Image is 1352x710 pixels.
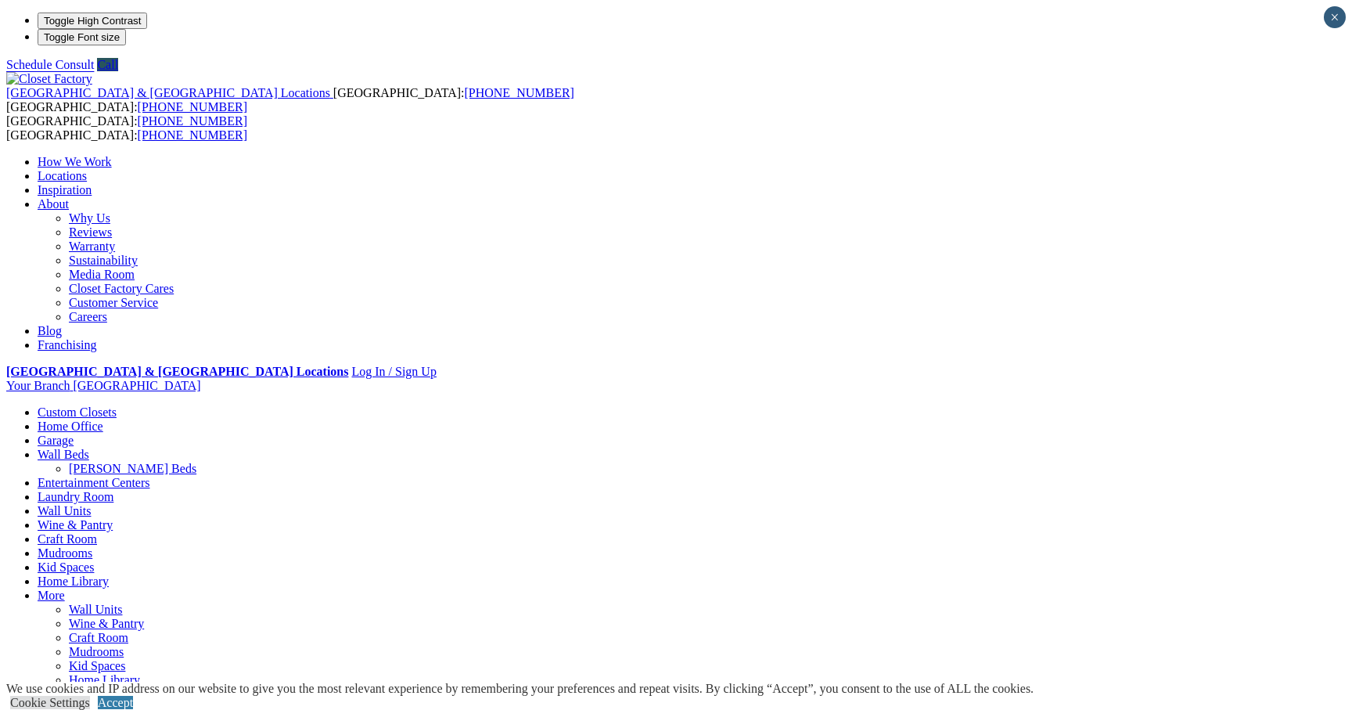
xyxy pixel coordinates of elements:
a: Garage [38,434,74,447]
a: Careers [69,310,107,323]
a: Reviews [69,225,112,239]
a: About [38,197,69,211]
a: Media Room [69,268,135,281]
a: Locations [38,169,87,182]
a: How We Work [38,155,112,168]
a: Wall Units [69,603,122,616]
a: Blog [38,324,62,337]
a: Mudrooms [69,645,124,658]
button: Close [1324,6,1346,28]
a: Why Us [69,211,110,225]
a: Wine & Pantry [38,518,113,532]
a: Call [97,58,118,71]
a: Wall Units [38,504,91,517]
a: [PHONE_NUMBER] [464,86,574,99]
a: Home Library [38,575,109,588]
a: More menu text will display only on big screen [38,589,65,602]
a: Kid Spaces [38,560,94,574]
a: Mudrooms [38,546,92,560]
a: Cookie Settings [10,696,90,709]
a: [GEOGRAPHIC_DATA] & [GEOGRAPHIC_DATA] Locations [6,365,348,378]
a: Home Office [38,420,103,433]
button: Toggle Font size [38,29,126,45]
a: Closet Factory Cares [69,282,174,295]
a: Inspiration [38,183,92,196]
button: Toggle High Contrast [38,13,147,29]
a: Sustainability [69,254,138,267]
span: Toggle High Contrast [44,15,141,27]
span: [GEOGRAPHIC_DATA] [73,379,200,392]
a: Kid Spaces [69,659,125,672]
a: Custom Closets [38,405,117,419]
a: [PERSON_NAME] Beds [69,462,196,475]
a: Franchising [38,338,97,351]
a: Log In / Sign Up [351,365,436,378]
a: Your Branch [GEOGRAPHIC_DATA] [6,379,201,392]
a: Home Library [69,673,140,687]
div: We use cookies and IP address on our website to give you the most relevant experience by remember... [6,682,1034,696]
a: Entertainment Centers [38,476,150,489]
a: [PHONE_NUMBER] [138,114,247,128]
a: Craft Room [69,631,128,644]
a: [PHONE_NUMBER] [138,128,247,142]
span: Your Branch [6,379,70,392]
span: [GEOGRAPHIC_DATA]: [GEOGRAPHIC_DATA]: [6,86,574,114]
a: Craft Room [38,532,97,546]
span: Toggle Font size [44,31,120,43]
a: Laundry Room [38,490,113,503]
a: Warranty [69,240,115,253]
a: Customer Service [69,296,158,309]
img: Closet Factory [6,72,92,86]
a: Accept [98,696,133,709]
a: [PHONE_NUMBER] [138,100,247,114]
span: [GEOGRAPHIC_DATA] & [GEOGRAPHIC_DATA] Locations [6,86,330,99]
a: Schedule Consult [6,58,94,71]
a: Wall Beds [38,448,89,461]
a: Wine & Pantry [69,617,144,630]
span: [GEOGRAPHIC_DATA]: [GEOGRAPHIC_DATA]: [6,114,247,142]
a: [GEOGRAPHIC_DATA] & [GEOGRAPHIC_DATA] Locations [6,86,333,99]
